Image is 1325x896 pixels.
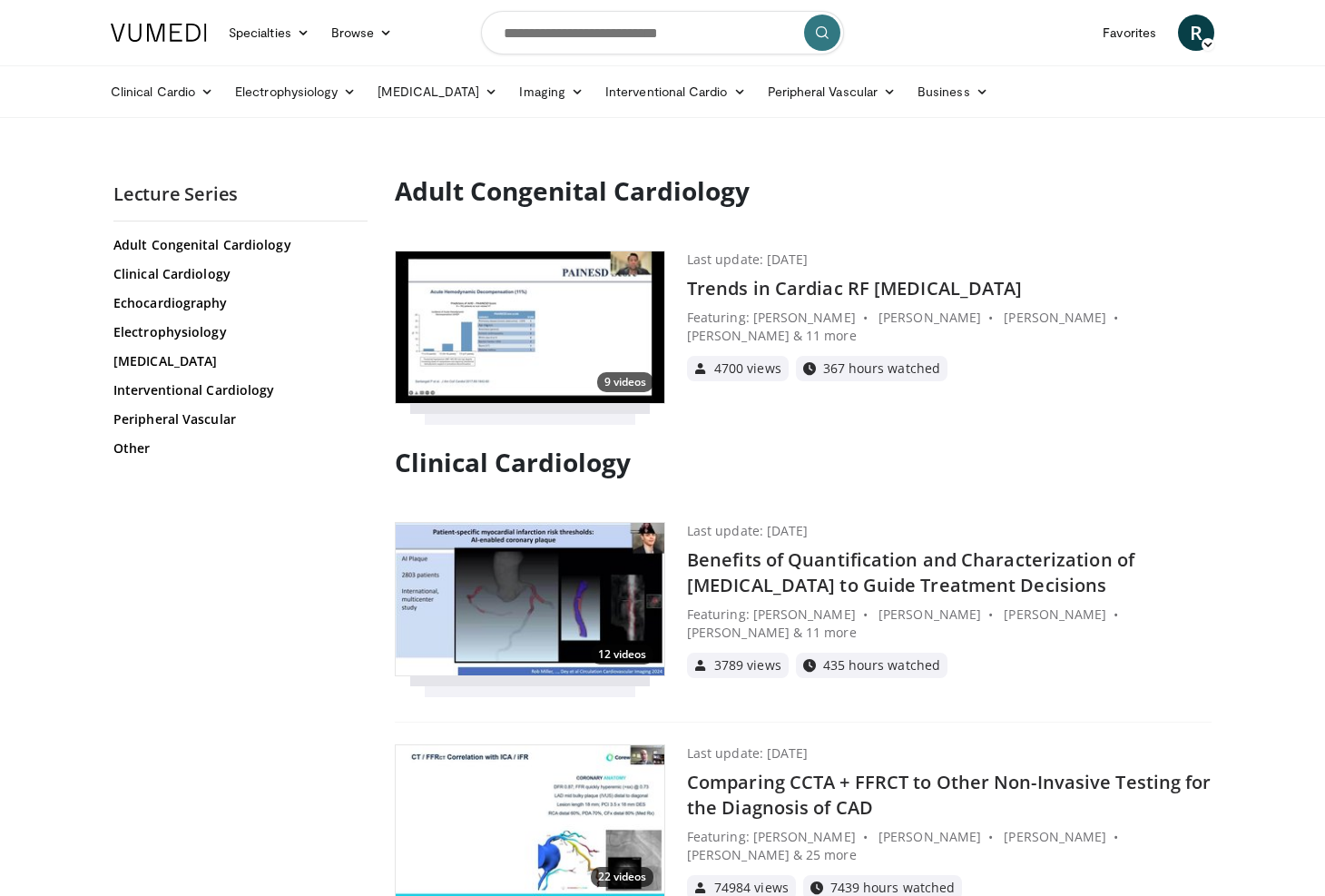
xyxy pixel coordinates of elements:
[594,74,757,110] a: Interventional Cardio
[395,251,1212,405] a: VT Ablation: Tips and Tricks 9 videos Last update: [DATE] Trends in Cardiac RF [MEDICAL_DATA] Fea...
[1178,15,1214,51] a: R
[113,352,363,370] a: [MEDICAL_DATA]
[714,362,781,375] span: 4700 views
[907,74,999,110] a: Business
[687,309,1212,345] p: Featuring: [PERSON_NAME] • [PERSON_NAME] • [PERSON_NAME] • [PERSON_NAME] & 11 more
[714,881,789,894] span: 74984 views
[395,522,1212,678] a: Artificial Intelligence and Atherosclerotic Plaque 12 videos Last update: [DATE] Benefits of Quan...
[395,173,750,208] strong: Adult Congenital Cardiology
[367,74,508,110] a: [MEDICAL_DATA]
[687,744,808,763] p: Last update: [DATE]
[508,74,594,110] a: Imaging
[687,276,1212,301] h4: Trends in Cardiac RF [MEDICAL_DATA]
[113,381,363,399] a: Interventional Cardiology
[687,547,1212,598] h4: Benefits of Quantification and Characterization of [MEDICAL_DATA] to Guide Treatment Decisions
[591,867,653,887] p: 22 videos
[1092,15,1167,51] a: Favorites
[687,251,808,269] p: Last update: [DATE]
[218,15,320,51] a: Specialties
[395,445,631,479] strong: Clinical Cardiology
[481,11,844,54] input: Search topics, interventions
[113,323,363,341] a: Electrophysiology
[687,828,1212,864] p: Featuring: [PERSON_NAME] • [PERSON_NAME] • [PERSON_NAME] • [PERSON_NAME] & 25 more
[687,606,1212,642] p: Featuring: [PERSON_NAME] • [PERSON_NAME] • [PERSON_NAME] • [PERSON_NAME] & 11 more
[113,236,363,254] a: Adult Congenital Cardiology
[113,294,363,312] a: Echocardiography
[823,659,940,672] span: 435 hours watched
[100,74,224,110] a: Clinical Cardio
[757,74,907,110] a: Peripheral Vascular
[823,362,940,375] span: 367 hours watched
[113,410,363,428] a: Peripheral Vascular
[111,24,207,42] img: VuMedi Logo
[687,522,808,540] p: Last update: [DATE]
[687,770,1212,821] h4: Comparing CCTA + FFRCT to Other Non-Invasive Testing for the Diagnosis of CAD
[830,881,955,894] span: 7439 hours watched
[320,15,404,51] a: Browse
[396,523,664,675] img: Artificial Intelligence and Atherosclerotic Plaque
[396,251,664,404] img: VT Ablation: Tips and Tricks
[591,645,653,665] p: 12 videos
[714,659,781,672] span: 3789 views
[113,439,363,458] a: Other
[113,182,368,206] h2: Lecture Series
[597,372,653,392] p: 9 videos
[224,74,367,110] a: Electrophysiology
[113,265,363,283] a: Clinical Cardiology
